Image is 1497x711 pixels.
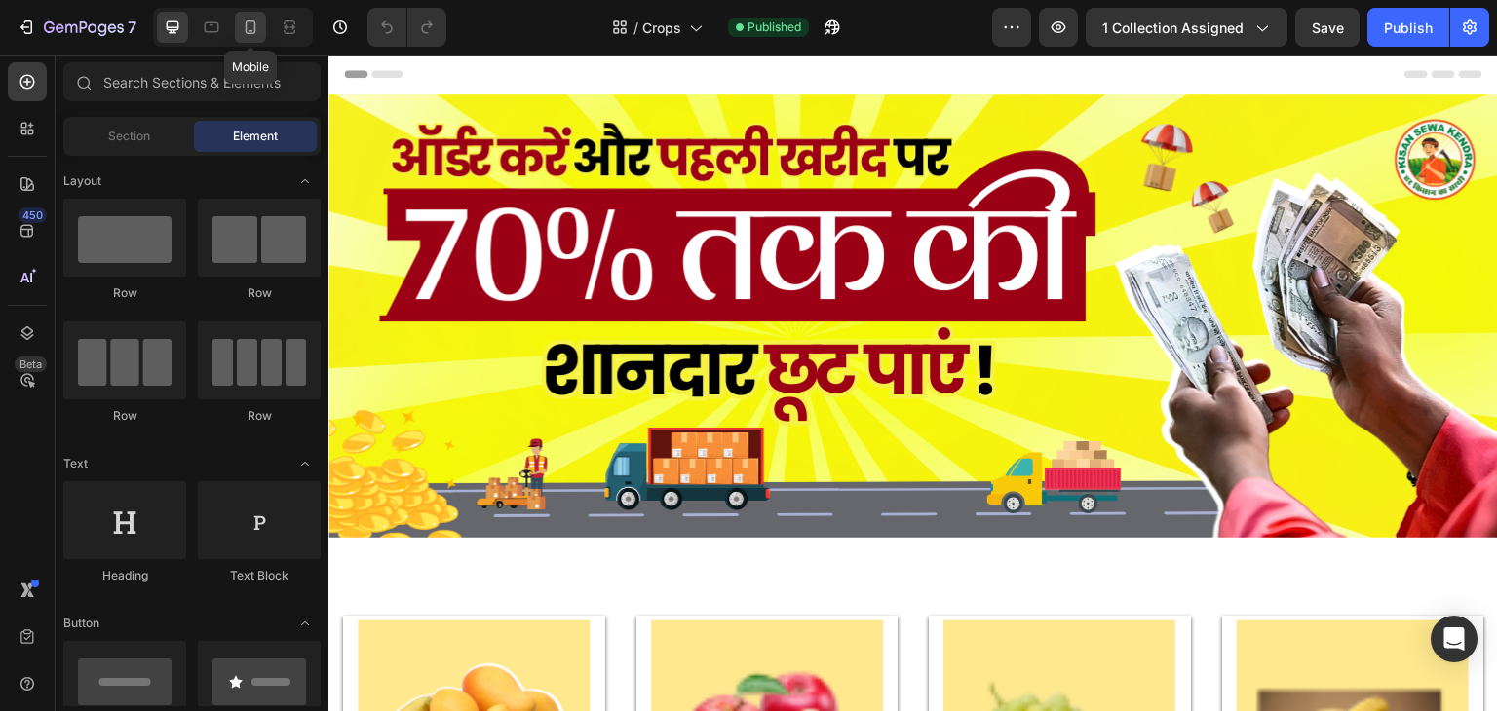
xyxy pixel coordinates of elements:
span: Published [748,19,801,36]
span: Save [1312,19,1344,36]
button: 1 collection assigned [1086,8,1287,47]
button: 7 [8,8,145,47]
span: / [633,18,638,38]
div: Row [63,284,186,302]
span: Element [233,128,278,145]
span: 1 collection assigned [1102,18,1244,38]
div: Row [63,407,186,425]
span: Toggle open [289,166,321,197]
span: Section [108,128,150,145]
iframe: Design area [328,55,1497,711]
input: Search Sections & Elements [63,62,321,101]
button: Publish [1367,8,1449,47]
span: Text [63,455,88,472]
div: Row [198,407,321,425]
div: Publish [1384,18,1433,38]
span: Toggle open [289,448,321,479]
div: Open Intercom Messenger [1431,616,1478,662]
span: Toggle open [289,608,321,639]
div: Undo/Redo [367,8,446,47]
div: Text Block [198,567,321,584]
div: Beta [15,356,47,372]
div: 450 [19,207,47,223]
span: Crops [642,18,681,38]
button: Save [1295,8,1360,47]
span: Layout [63,172,101,190]
div: Row [198,284,321,302]
p: 7 [128,16,136,39]
div: Heading [63,567,186,584]
span: Button [63,615,99,632]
